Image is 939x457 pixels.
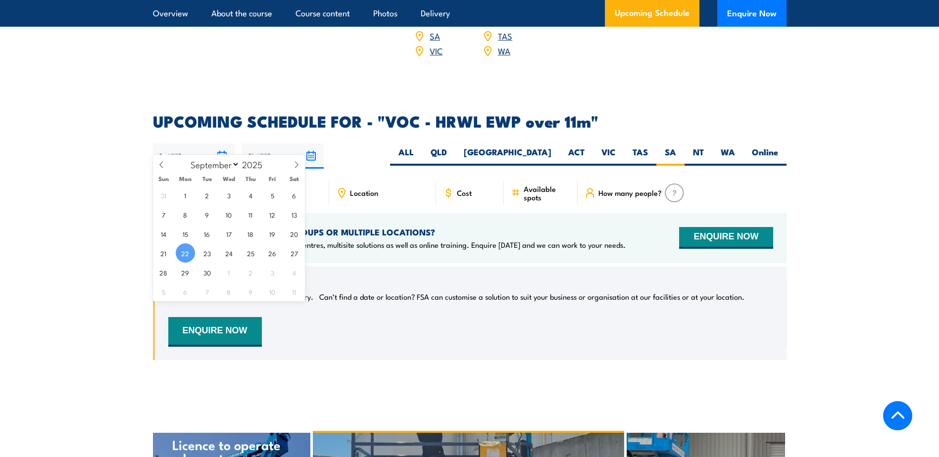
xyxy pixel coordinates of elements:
span: Sat [283,176,305,182]
label: NT [685,146,712,166]
span: September 13, 2025 [285,205,304,224]
span: September 25, 2025 [241,243,260,263]
span: October 11, 2025 [285,282,304,301]
span: October 6, 2025 [176,282,195,301]
button: ENQUIRE NOW [679,227,773,249]
input: Year [240,158,272,170]
span: September 4, 2025 [241,185,260,205]
span: September 17, 2025 [219,224,239,243]
span: October 9, 2025 [241,282,260,301]
span: September 8, 2025 [176,205,195,224]
span: September 3, 2025 [219,185,239,205]
span: October 1, 2025 [219,263,239,282]
span: September 28, 2025 [154,263,173,282]
span: October 4, 2025 [285,263,304,282]
select: Month [186,158,240,171]
label: WA [712,146,743,166]
span: October 8, 2025 [219,282,239,301]
span: October 5, 2025 [154,282,173,301]
label: ACT [560,146,593,166]
span: September 21, 2025 [154,243,173,263]
span: Tue [196,176,218,182]
h4: NEED TRAINING FOR LARGER GROUPS OR MULTIPLE LOCATIONS? [168,227,626,237]
span: Thu [240,176,261,182]
label: TAS [624,146,656,166]
span: September 23, 2025 [198,243,217,263]
span: How many people? [598,188,662,197]
span: September 6, 2025 [285,185,304,205]
span: September 14, 2025 [154,224,173,243]
span: September 1, 2025 [176,185,195,205]
span: Location [350,188,378,197]
span: September 30, 2025 [198,263,217,282]
span: October 2, 2025 [241,263,260,282]
span: September 22, 2025 [176,243,195,263]
label: VIC [593,146,624,166]
span: October 7, 2025 [198,282,217,301]
label: QLD [422,146,455,166]
span: September 18, 2025 [241,224,260,243]
input: To date [242,143,324,169]
a: WA [498,45,510,56]
span: September 10, 2025 [219,205,239,224]
span: September 20, 2025 [285,224,304,243]
span: September 11, 2025 [241,205,260,224]
label: SA [656,146,685,166]
span: September 7, 2025 [154,205,173,224]
button: ENQUIRE NOW [168,317,262,347]
span: September 29, 2025 [176,263,195,282]
label: [GEOGRAPHIC_DATA] [455,146,560,166]
label: Online [743,146,787,166]
p: Can’t find a date or location? FSA can customise a solution to suit your business or organisation... [319,292,744,302]
span: Fri [261,176,283,182]
span: Cost [457,188,472,197]
label: ALL [390,146,422,166]
span: September 15, 2025 [176,224,195,243]
span: September 12, 2025 [263,205,282,224]
span: September 9, 2025 [198,205,217,224]
span: October 3, 2025 [263,263,282,282]
span: September 16, 2025 [198,224,217,243]
span: September 19, 2025 [263,224,282,243]
input: From date [153,143,235,169]
span: September 26, 2025 [263,243,282,263]
span: August 31, 2025 [154,185,173,205]
span: Available spots [524,184,571,201]
span: September 27, 2025 [285,243,304,263]
span: September 2, 2025 [198,185,217,205]
a: VIC [430,45,443,56]
p: We offer onsite training, training at our centres, multisite solutions as well as online training... [168,240,626,250]
span: September 24, 2025 [219,243,239,263]
a: TAS [498,30,512,42]
span: Wed [218,176,240,182]
span: October 10, 2025 [263,282,282,301]
span: September 5, 2025 [263,185,282,205]
span: Sun [153,176,175,182]
h2: UPCOMING SCHEDULE FOR - "VOC - HRWL EWP over 11m" [153,114,787,128]
a: SA [430,30,440,42]
span: Mon [174,176,196,182]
